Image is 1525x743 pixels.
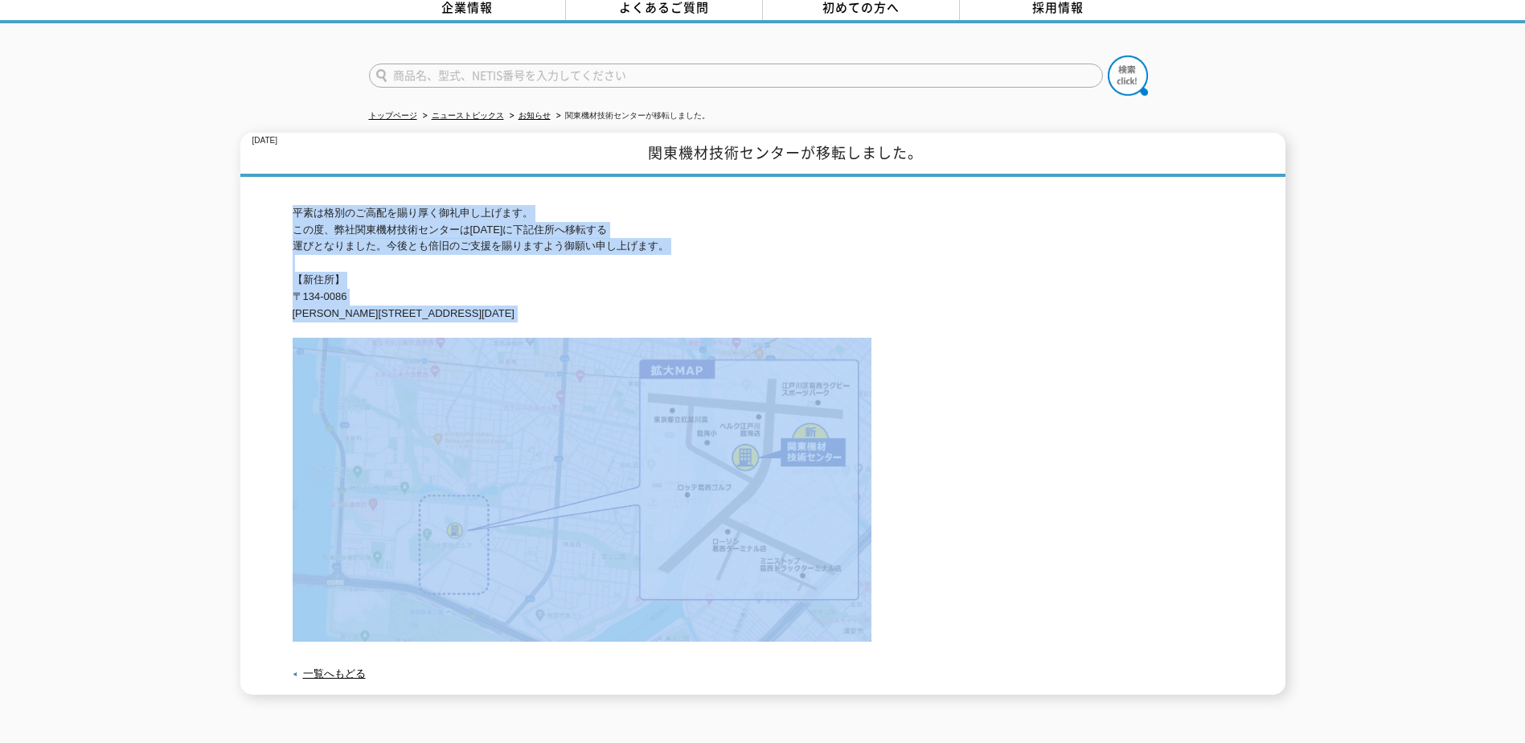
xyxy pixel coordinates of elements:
[553,108,710,125] li: 関東機材技術センターが移転しました。
[240,133,1285,177] h1: 関東機材技術センターが移転しました。
[1108,55,1148,96] img: btn_search.png
[519,111,551,120] a: お知らせ
[432,111,504,120] a: ニューストピックス
[303,667,366,679] a: 一覧へもどる
[369,64,1103,88] input: 商品名、型式、NETIS番号を入力してください
[369,111,417,120] a: トップページ
[293,205,1233,322] p: 平素は格別のご高配を賜り厚く御礼申し上げます。 この度、弊社関東機材技術センターは[DATE]に下記住所へ移転する 運びとなりました。今後とも倍旧のご支援を賜りますよう御願い申し上げます。 【新...
[252,133,277,150] p: [DATE]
